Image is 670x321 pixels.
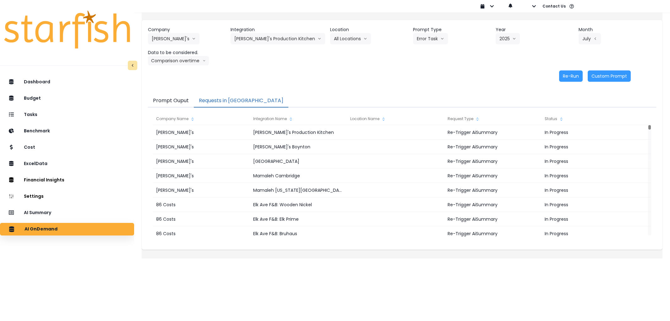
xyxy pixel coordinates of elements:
div: [PERSON_NAME]'s Production Kitchen [250,125,347,140]
p: Budget [24,96,41,101]
header: Integration [231,26,325,33]
div: [GEOGRAPHIC_DATA] [250,154,347,169]
svg: arrow left line [593,36,597,42]
div: Mamaleh Cambridge [250,169,347,183]
div: [PERSON_NAME]'s [153,183,250,197]
svg: arrow down line [440,36,444,42]
div: Re-Trigger AiSummary [444,140,541,154]
p: AI OnDemand [25,226,57,232]
div: [PERSON_NAME]'s [153,125,250,140]
button: Re-Run [559,70,583,82]
p: Tasks [24,112,37,117]
div: 86 Costs [153,197,250,212]
div: 86 Costs [153,226,250,241]
div: Elk Ave F&B: Elk Prime [250,212,347,226]
p: Benchmark [24,128,50,134]
header: Company [148,26,226,33]
button: Prompt Ouput [148,94,194,108]
div: [PERSON_NAME]'s [153,140,250,154]
div: Request Type [444,113,541,125]
div: Company Name [153,113,250,125]
button: [PERSON_NAME]'sarrow down line [148,33,199,44]
svg: arrow down line [512,36,516,42]
div: In Progress [542,169,638,183]
svg: arrow down line [203,58,206,64]
button: All Locationsarrow down line [330,33,371,44]
p: ExcelData [24,161,47,166]
p: Cost [24,145,35,150]
header: Year [496,26,573,33]
svg: sort [381,117,386,122]
div: Re-Trigger AiSummary [444,212,541,226]
div: Re-Trigger AiSummary [444,183,541,197]
div: [PERSON_NAME]'s Boynton [250,140,347,154]
header: Month [579,26,656,33]
svg: sort [559,117,564,122]
button: Julyarrow left line [579,33,601,44]
div: [PERSON_NAME]'s [153,169,250,183]
div: In Progress [542,183,638,197]
p: Dashboard [24,79,50,85]
div: Integration Name [250,113,347,125]
div: Re-Trigger AiSummary [444,226,541,241]
div: In Progress [542,212,638,226]
div: Elk Ave F&B: Wooden Nickel [250,197,347,212]
div: Re-Trigger AiSummary [444,154,541,169]
p: AI Summary [24,210,51,215]
svg: arrow down line [192,36,196,42]
div: In Progress [542,226,638,241]
svg: arrow down line [363,36,367,42]
button: Error Taskarrow down line [413,33,448,44]
div: In Progress [542,197,638,212]
div: Mamaleh [US_STATE][GEOGRAPHIC_DATA] [250,183,347,197]
div: Re-Trigger AiSummary [444,169,541,183]
button: 2025arrow down line [496,33,520,44]
svg: sort [475,117,480,122]
button: Requests in [GEOGRAPHIC_DATA] [194,94,288,108]
div: Elk Ave F&B: Bruhaus [250,226,347,241]
div: In Progress [542,154,638,169]
header: Location [330,26,408,33]
div: In Progress [542,125,638,140]
div: Re-Trigger AiSummary [444,197,541,212]
div: Status [542,113,638,125]
div: In Progress [542,140,638,154]
header: Data to be considered. [148,49,226,56]
button: [PERSON_NAME]'s Production Kitchenarrow down line [231,33,325,44]
button: Comparison overtimearrow down line [148,56,209,65]
div: Location Name [347,113,444,125]
button: Custom Prompt [588,70,631,82]
header: Prompt Type [413,26,491,33]
svg: sort [190,117,195,122]
div: [PERSON_NAME]'s [153,154,250,169]
svg: sort [288,117,293,122]
div: Re-Trigger AiSummary [444,125,541,140]
svg: arrow down line [318,36,321,42]
div: 86 Costs [153,212,250,226]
